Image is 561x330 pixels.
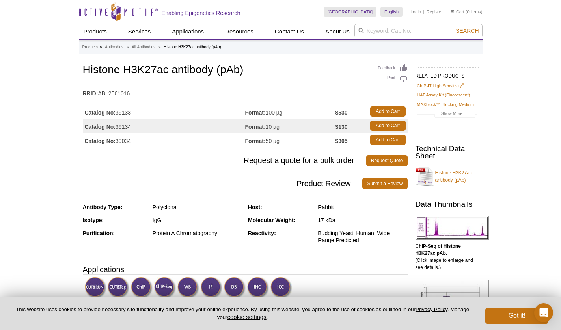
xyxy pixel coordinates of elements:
[335,137,347,145] strong: $305
[456,28,479,34] span: Search
[167,24,209,39] a: Applications
[324,7,377,17] a: [GEOGRAPHIC_DATA]
[85,123,116,130] strong: Catalog No:
[416,243,461,256] b: ChIP-Seq of Histone H3K27ac pAb.
[451,9,464,15] a: Cart
[220,24,258,39] a: Resources
[370,121,406,131] a: Add to Cart
[153,217,242,224] div: IgG
[132,44,155,51] a: All Antibodies
[154,277,176,298] img: ChIP-Seq Validated
[318,230,407,244] div: Budding Yeast, Human, Wide Range Predicted
[245,109,266,116] strong: Format:
[318,217,407,224] div: 17 kDa
[427,9,443,15] a: Register
[485,308,548,324] button: Got it!
[177,277,199,298] img: Western Blot Validated
[100,45,102,49] li: »
[451,7,483,17] li: (0 items)
[123,24,156,39] a: Services
[270,277,292,298] img: Immunocytochemistry Validated
[245,123,266,130] strong: Format:
[370,135,406,145] a: Add to Cart
[127,45,129,49] li: »
[416,165,479,188] a: Histone H3K27ac antibody (pAb)
[83,133,245,147] td: 39034
[378,74,408,83] a: Print
[83,85,408,98] td: AB_2561016
[335,123,347,130] strong: $130
[224,277,246,298] img: Dot Blot Validated
[105,44,123,51] a: Antibodies
[335,109,347,116] strong: $530
[410,9,421,15] a: Login
[248,230,276,236] strong: Reactivity:
[153,230,242,237] div: Protein A Chromatography
[245,137,266,145] strong: Format:
[83,119,245,133] td: 39134
[462,82,464,86] sup: ®
[245,133,335,147] td: 50 µg
[83,204,123,210] strong: Antibody Type:
[416,145,479,159] h2: Technical Data Sheet
[451,9,454,13] img: Your Cart
[417,82,464,89] a: ChIP-IT High Sensitivity®
[380,7,403,17] a: English
[354,24,483,37] input: Keyword, Cat. No.
[13,306,472,321] p: This website uses cookies to provide necessary site functionality and improve your online experie...
[417,110,477,119] a: Show More
[416,306,447,312] a: Privacy Policy
[108,277,129,298] img: CUT&Tag Validated
[318,204,407,211] div: Rabbit
[248,217,295,223] strong: Molecular Weight:
[370,106,406,117] a: Add to Cart
[362,178,407,189] a: Submit a Review
[83,263,408,275] h3: Applications
[245,104,335,119] td: 100 µg
[162,9,240,17] h2: Enabling Epigenetics Research
[417,91,470,98] a: HAT Assay Kit (Fluorescent)
[321,24,354,39] a: About Us
[247,277,269,298] img: Immunohistochemistry Validated
[85,277,106,298] img: CUT&RUN Validated
[416,243,479,271] p: (Click image to enlarge and see details.)
[164,45,221,49] li: Histone H3K27ac antibody (pAb)
[82,44,98,51] a: Products
[248,204,262,210] strong: Host:
[416,216,489,240] img: Histone H3K27ac antibody (pAb) tested by ChIP-Seq.
[270,24,309,39] a: Contact Us
[153,204,242,211] div: Polyclonal
[227,313,266,320] button: cookie settings
[83,104,245,119] td: 39133
[83,155,366,166] span: Request a quote for a bulk order
[201,277,222,298] img: Immunofluorescence Validated
[423,7,425,17] li: |
[85,137,116,145] strong: Catalog No:
[453,27,481,34] button: Search
[83,178,363,189] span: Product Review
[158,45,161,49] li: »
[416,280,489,330] img: Histone H3K27ac antibody (pAb) tested by ChIP.
[85,109,116,116] strong: Catalog No:
[83,217,104,223] strong: Isotype:
[366,155,408,166] a: Request Quote
[416,201,479,208] h2: Data Thumbnails
[417,101,474,108] a: MAXblock™ Blocking Medium
[534,303,553,322] div: Open Intercom Messenger
[416,67,479,81] h2: RELATED PRODUCTS
[131,277,153,298] img: ChIP Validated
[245,119,335,133] td: 10 µg
[378,64,408,72] a: Feedback
[83,230,115,236] strong: Purification:
[83,64,408,77] h1: Histone H3K27ac antibody (pAb)
[83,90,98,97] strong: RRID:
[79,24,112,39] a: Products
